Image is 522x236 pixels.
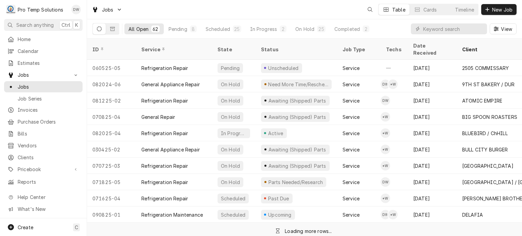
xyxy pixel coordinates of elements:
div: Techs [386,46,402,53]
div: *Kevin Williams's Avatar [381,112,390,122]
div: Service [343,195,360,202]
a: Calendar [4,46,83,57]
div: DW [381,210,390,219]
span: Job Series [18,95,79,102]
div: [DATE] [408,92,457,109]
span: Jobs [18,83,79,90]
div: Refrigeration Repair [141,162,188,169]
div: [DATE] [408,174,457,190]
div: 2 [364,25,368,33]
span: Jobs [102,6,114,13]
span: Estimates [18,59,79,67]
div: On Hold [220,97,241,104]
div: 082024-06 [87,76,136,92]
span: Clients [18,154,79,161]
div: BIG SPOON ROASTERS [462,113,517,121]
div: 9TH ST BAKERY / DUR [462,81,515,88]
button: View [490,23,517,34]
button: Search anythingCtrlK [4,19,83,31]
div: Pending [169,25,187,33]
a: Go to Jobs [4,69,83,80]
div: 62 [153,25,158,33]
div: On Hold [295,25,314,33]
div: Service [343,179,360,186]
div: 090825-01 [87,206,136,223]
span: Reports [18,178,79,185]
span: Invoices [18,106,79,113]
div: Job Type [343,46,375,53]
div: Service [343,130,360,137]
div: Dakota Williams's Avatar [381,96,390,105]
a: Go to Help Center [4,192,83,203]
div: On Hold [220,146,241,153]
div: *Kevin Williams's Avatar [388,210,398,219]
div: Refrigeration Repair [141,130,188,137]
div: 2505 COMMISSARY [462,65,509,72]
span: Bills [18,130,79,137]
span: Pricebook [18,166,69,173]
div: On Hold [220,162,241,169]
span: Jobs [18,71,69,78]
span: Calendar [18,48,79,55]
div: Past Due [267,195,290,202]
span: C [75,224,78,231]
div: Dakota Williams's Avatar [381,210,390,219]
div: *Kevin Williams's Avatar [388,79,398,89]
div: 060525-05 [87,60,136,76]
div: DELAFIA [462,211,483,218]
div: On Hold [220,179,241,186]
div: DW [71,5,81,14]
span: New Job [491,6,514,13]
div: Unscheduled [267,65,299,72]
button: New Job [481,4,517,15]
a: Invoices [4,104,83,115]
div: 070725-03 [87,158,136,174]
div: 071825-05 [87,174,136,190]
span: What's New [18,205,79,213]
a: Go to What's New [4,203,83,215]
div: 030425-02 [87,141,136,158]
span: Create [18,224,33,230]
div: Date Received [413,42,450,56]
div: *Kevin Williams's Avatar [381,194,390,203]
div: Loading more rows... [285,228,332,235]
div: Scheduled [220,211,246,218]
div: *Kevin Williams's Avatar [381,161,390,170]
a: Estimates [4,57,83,69]
div: Awaiting (Shipped) Parts [267,162,327,169]
span: Search anything [16,21,54,29]
div: Pro Temp Solutions's Avatar [6,5,16,14]
span: View [500,25,514,33]
div: BLUEBIRD / ChHILL [462,130,508,137]
div: Need More Time/Reschedule [267,81,329,88]
a: Jobs [4,81,83,92]
div: Dana Williams's Avatar [71,5,81,14]
div: [DATE] [408,125,457,141]
div: ATOMIC EMPIRE [462,97,502,104]
div: Service [343,65,360,72]
div: General Appliance Repair [141,146,200,153]
div: Pro Temp Solutions [18,6,63,13]
div: Completed [334,25,360,33]
div: In Progress [220,130,247,137]
a: Home [4,34,83,45]
div: Dakota Williams's Avatar [381,79,390,89]
div: Service [343,211,360,218]
input: Keyword search [423,23,484,34]
div: Timeline [455,6,474,13]
div: DW [381,177,390,187]
div: *Kevin Williams's Avatar [381,128,390,138]
div: *Kevin Williams's Avatar [381,145,390,154]
div: In Progress [250,25,277,33]
div: 25 [318,25,324,33]
div: [DATE] [408,60,457,76]
div: Scheduled [220,195,246,202]
div: Refrigeration Maintenance [141,211,203,218]
div: [DATE] [408,76,457,92]
a: Vendors [4,140,83,151]
div: [DATE] [408,206,457,223]
div: Refrigeration Repair [141,179,188,186]
div: 8 [191,25,195,33]
button: Open search [365,4,376,15]
span: Home [18,36,79,43]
